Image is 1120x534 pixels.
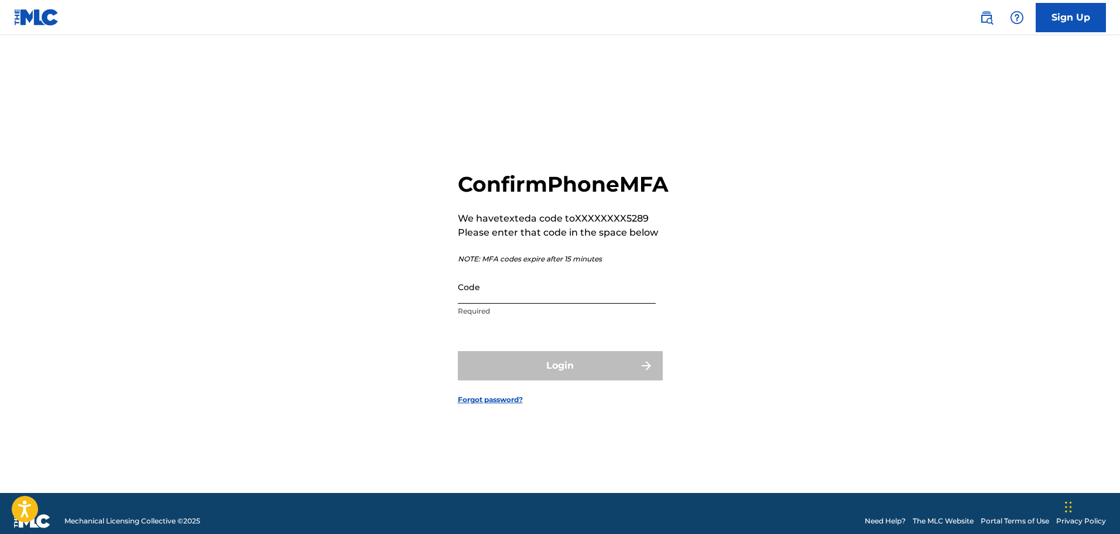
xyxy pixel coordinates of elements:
[458,306,656,317] p: Required
[979,11,994,25] img: search
[913,516,974,526] a: The MLC Website
[1010,11,1024,25] img: help
[975,6,998,29] a: Public Search
[458,226,669,240] p: Please enter that code in the space below
[14,514,50,528] img: logo
[1056,516,1106,526] a: Privacy Policy
[458,171,669,198] h2: Confirm Phone MFA
[458,394,523,405] a: Forgot password?
[865,516,906,526] a: Need Help?
[14,9,59,26] img: MLC Logo
[458,254,669,264] p: NOTE: MFA codes expire after 15 minutes
[1065,489,1072,525] div: Drag
[981,516,1049,526] a: Portal Terms of Use
[1036,3,1106,32] a: Sign Up
[1061,478,1120,534] iframe: Chat Widget
[1005,6,1029,29] div: Help
[64,516,200,526] span: Mechanical Licensing Collective © 2025
[458,212,669,226] p: We have texted a code to XXXXXXXX5289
